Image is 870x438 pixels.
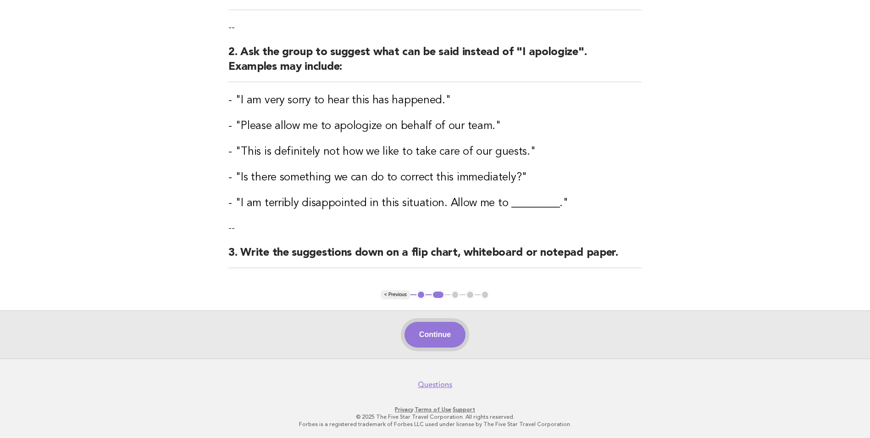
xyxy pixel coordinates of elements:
[395,406,413,413] a: Privacy
[155,413,716,421] p: © 2025 The Five Star Travel Corporation. All rights reserved.
[228,21,642,34] p: --
[405,322,465,348] button: Continue
[228,145,642,159] h3: - "This is definitely not how we like to take care of our guests."
[155,406,716,413] p: · ·
[228,246,642,268] h2: 3. Write the suggestions down on a flip chart, whiteboard or notepad paper.
[228,170,642,185] h3: - "Is there something we can do to correct this immediately?"
[155,421,716,428] p: Forbes is a registered trademark of Forbes LLC used under license by The Five Star Travel Corpora...
[415,406,451,413] a: Terms of Use
[228,119,642,134] h3: - "Please allow me to apologize on behalf of our team."
[228,222,642,235] p: --
[228,196,642,211] h3: - "I am terribly disappointed in this situation. Allow me to _________."
[418,380,452,389] a: Questions
[228,45,642,82] h2: 2. Ask the group to suggest what can be said instead of "I apologize". Examples may include:
[416,290,426,299] button: 1
[432,290,445,299] button: 2
[228,93,642,108] h3: - "I am very sorry to hear this has happened."
[453,406,475,413] a: Support
[381,290,410,299] button: < Previous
